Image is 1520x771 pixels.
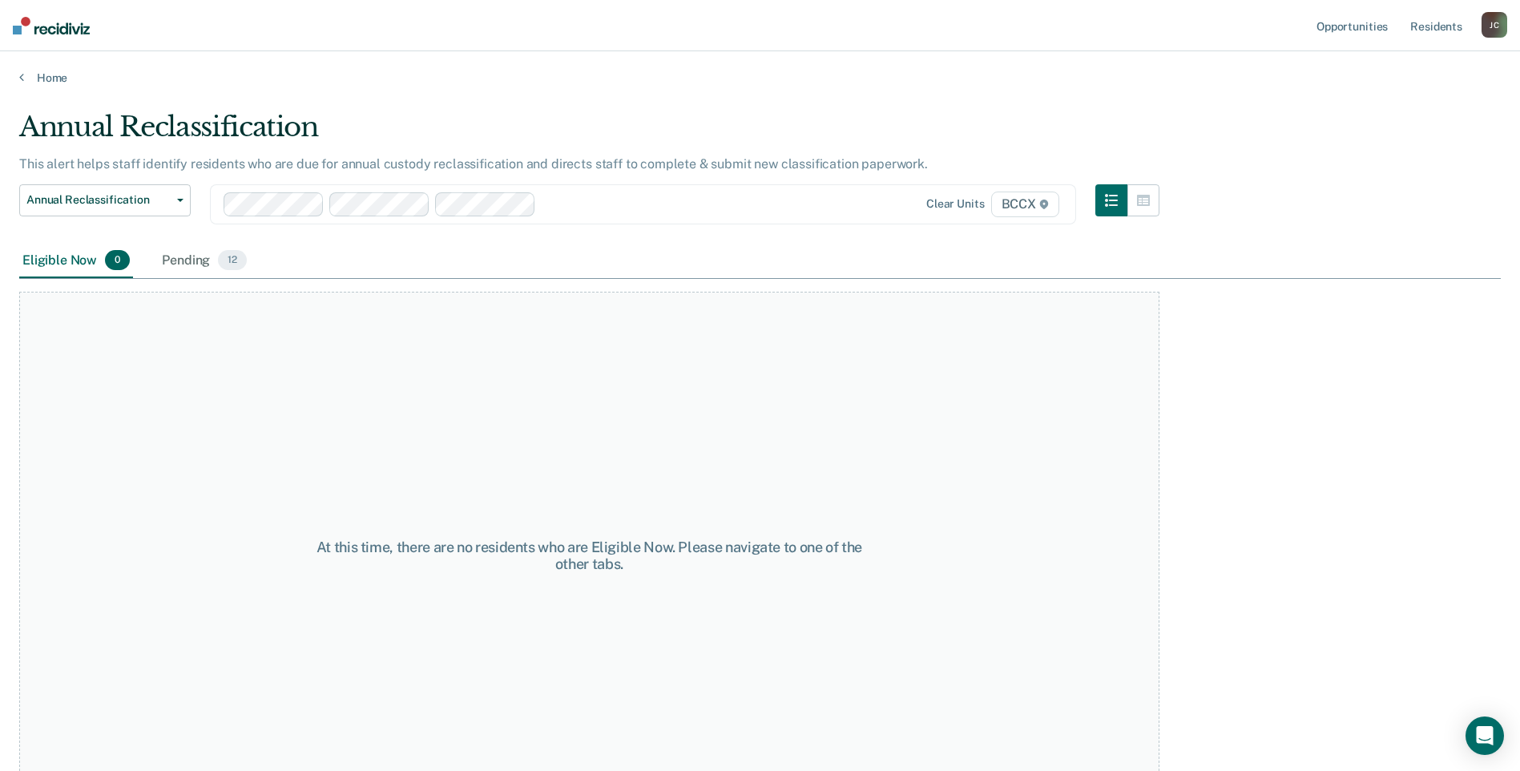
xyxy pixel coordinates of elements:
[19,156,928,172] p: This alert helps staff identify residents who are due for annual custody reclassification and dir...
[19,111,1159,156] div: Annual Reclassification
[304,539,873,573] div: At this time, there are no residents who are Eligible Now. Please navigate to one of the other tabs.
[159,244,250,279] div: Pending12
[991,192,1059,217] span: BCCX
[26,193,171,207] span: Annual Reclassification
[19,244,133,279] div: Eligible Now0
[926,197,985,211] div: Clear units
[218,250,247,271] span: 12
[13,17,90,34] img: Recidiviz
[1482,12,1507,38] button: JC
[1482,12,1507,38] div: J C
[19,184,191,216] button: Annual Reclassification
[1466,717,1504,755] div: Open Intercom Messenger
[105,250,130,271] span: 0
[19,71,1501,85] a: Home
